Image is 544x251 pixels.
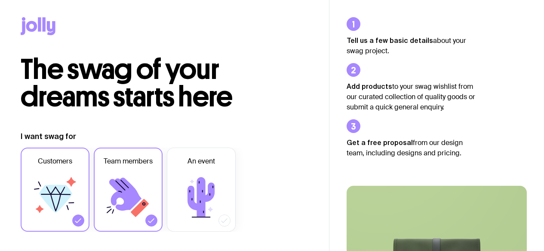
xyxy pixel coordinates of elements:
[347,137,476,158] p: from our design team, including designs and pricing.
[21,131,76,142] label: I want swag for
[347,82,392,90] strong: Add products
[347,36,433,44] strong: Tell us a few basic details
[38,156,72,166] span: Customers
[21,52,233,114] span: The swag of your dreams starts here
[347,35,476,56] p: about your swag project.
[104,156,153,166] span: Team members
[347,139,413,146] strong: Get a free proposal
[347,81,476,112] p: to your swag wishlist from our curated collection of quality goods or submit a quick general enqu...
[187,156,215,166] span: An event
